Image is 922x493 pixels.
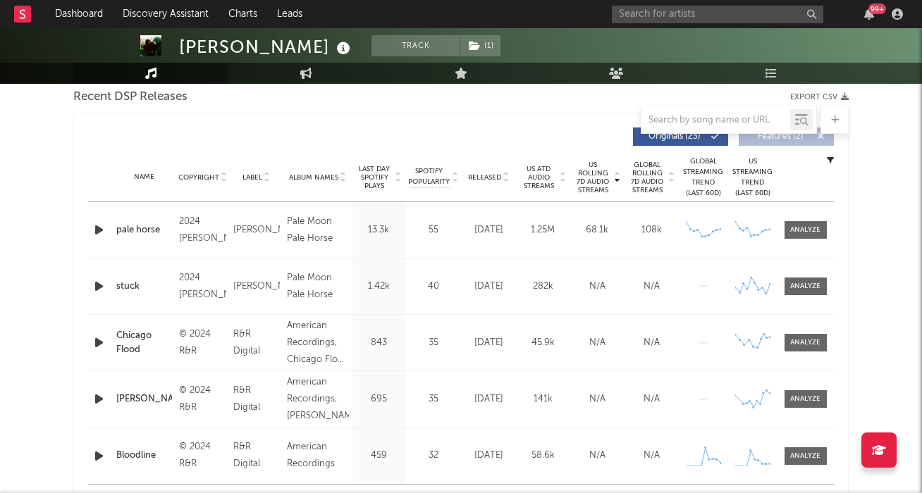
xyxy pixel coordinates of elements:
span: Last Day Spotify Plays [356,165,393,190]
div: 695 [356,392,402,406]
div: [DATE] [465,280,512,294]
div: 141k [520,392,567,406]
div: American Recordings, Chicago Flood / What's On Your Mind? [287,318,349,368]
span: Copyright [178,173,219,182]
div: Pale Moon Pale Horse [287,270,349,304]
div: 843 [356,336,402,350]
span: Released [468,173,501,182]
div: R&R Digital [233,382,280,416]
a: Bloodline [116,449,172,463]
div: American Recordings [287,439,349,473]
a: [PERSON_NAME] [116,392,172,406]
div: 35 [409,392,458,406]
div: [DATE] [465,392,512,406]
div: 40 [409,280,458,294]
input: Search by song name or URL [641,115,790,126]
input: Search for artists [612,6,823,23]
a: pale horse [116,223,172,237]
div: American Recordings, [PERSON_NAME] [287,374,349,425]
div: 45.9k [520,336,567,350]
div: Pale Moon Pale Horse [287,213,349,247]
div: 35 [409,336,458,350]
div: 282k [520,280,567,294]
div: 459 [356,449,402,463]
button: Features(2) [739,127,834,146]
div: N/A [574,392,621,406]
div: US Streaming Trend (Last 60D) [732,156,774,199]
button: Export CSV [790,93,849,101]
div: 55 [409,223,458,237]
div: N/A [628,336,675,350]
div: R&R Digital [233,326,280,360]
div: 32 [409,449,458,463]
span: Features ( 2 ) [748,132,813,141]
div: N/A [574,336,621,350]
button: Track [371,35,460,56]
span: Spotify Popularity [408,166,450,187]
div: 2024 [PERSON_NAME] [179,213,226,247]
a: Chicago Flood [116,329,172,356]
div: [PERSON_NAME] [179,35,354,58]
div: N/A [628,449,675,463]
div: 68.1k [574,223,621,237]
button: 99+ [864,8,874,20]
div: © 2024 R&R [179,382,226,416]
div: 13.3k [356,223,402,237]
span: ( 1 ) [460,35,501,56]
div: [PERSON_NAME] [233,222,280,239]
div: 1.25M [520,223,567,237]
span: Recent DSP Releases [73,89,188,106]
span: US Rolling 7D Audio Streams [574,161,613,194]
button: (1) [460,35,500,56]
span: Originals ( 25 ) [642,132,707,141]
div: Global Streaming Trend (Last 60D) [682,156,725,199]
div: N/A [574,280,621,294]
div: R&R Digital [233,439,280,473]
div: [DATE] [465,449,512,463]
div: [DATE] [465,223,512,237]
span: US ATD Audio Streams [520,165,558,190]
div: 2024 [PERSON_NAME] [179,270,226,304]
div: 1.42k [356,280,402,294]
div: [PERSON_NAME] [233,278,280,295]
div: N/A [628,280,675,294]
span: Global Rolling 7D Audio Streams [628,161,667,194]
div: 108k [628,223,675,237]
div: 99 + [868,4,886,14]
div: [DATE] [465,336,512,350]
span: Label [242,173,262,182]
div: © 2024 R&R [179,326,226,360]
div: N/A [574,449,621,463]
div: N/A [628,392,675,406]
a: stuck [116,280,172,294]
div: © 2024 R&R [179,439,226,473]
div: Name [116,172,172,182]
span: Album Names [289,173,338,182]
button: Originals(25) [633,127,728,146]
div: 58.6k [520,449,567,463]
